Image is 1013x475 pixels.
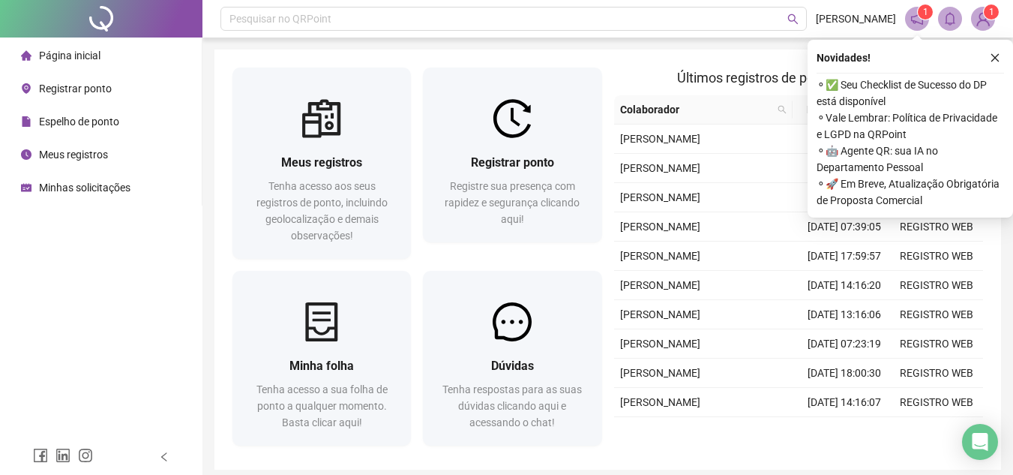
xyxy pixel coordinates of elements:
[21,182,31,193] span: schedule
[256,180,388,242] span: Tenha acesso aos seus registros de ponto, incluindo geolocalização e demais observações!
[989,7,994,17] span: 1
[423,271,601,446] a: DúvidasTenha respostas para as suas dúvidas clicando aqui e acessando o chat!
[891,212,983,242] td: REGISTRO WEB
[816,11,896,27] span: [PERSON_NAME]
[799,300,891,329] td: [DATE] 13:16:06
[984,5,999,20] sup: Atualize o seu contato no menu Meus Dados
[620,221,700,233] span: [PERSON_NAME]
[817,50,871,66] span: Novidades !
[620,279,700,291] span: [PERSON_NAME]
[21,83,31,94] span: environment
[21,149,31,160] span: clock-circle
[817,110,1004,143] span: ⚬ Vale Lembrar: Política de Privacidade e LGPD na QRPoint
[799,271,891,300] td: [DATE] 14:16:20
[620,367,700,379] span: [PERSON_NAME]
[891,417,983,446] td: REGISTRO WEB
[620,133,700,145] span: [PERSON_NAME]
[281,155,362,170] span: Meus registros
[799,359,891,388] td: [DATE] 18:00:30
[289,359,354,373] span: Minha folha
[33,448,48,463] span: facebook
[943,12,957,26] span: bell
[891,300,983,329] td: REGISTRO WEB
[620,191,700,203] span: [PERSON_NAME]
[620,338,700,350] span: [PERSON_NAME]
[39,182,130,194] span: Minhas solicitações
[620,101,772,118] span: Colaborador
[442,383,582,428] span: Tenha respostas para as suas dúvidas clicando aqui e acessando o chat!
[677,70,919,86] span: Últimos registros de ponto sincronizados
[491,359,534,373] span: Dúvidas
[256,383,388,428] span: Tenha acesso a sua folha de ponto a qualquer momento. Basta clicar aqui!
[39,50,100,62] span: Página inicial
[799,242,891,271] td: [DATE] 17:59:57
[972,8,994,30] img: 84045
[891,242,983,271] td: REGISTRO WEB
[990,53,1000,63] span: close
[799,417,891,446] td: [DATE] 13:16:39
[793,95,882,125] th: Data/Hora
[891,329,983,359] td: REGISTRO WEB
[423,68,601,242] a: Registrar pontoRegistre sua presença com rapidez e segurança clicando aqui!
[817,77,1004,110] span: ⚬ ✅ Seu Checklist de Sucesso do DP está disponível
[817,176,1004,209] span: ⚬ 🚀 Em Breve, Atualização Obrigatória de Proposta Comercial
[891,359,983,388] td: REGISTRO WEB
[799,388,891,417] td: [DATE] 14:16:07
[799,125,891,154] td: [DATE] 08:11:13
[817,143,1004,176] span: ⚬ 🤖 Agente QR: sua IA no Departamento Pessoal
[787,14,799,25] span: search
[778,105,787,114] span: search
[799,154,891,183] td: [DATE] 13:56:48
[78,448,93,463] span: instagram
[21,50,31,61] span: home
[620,162,700,174] span: [PERSON_NAME]
[962,424,998,460] div: Open Intercom Messenger
[799,212,891,242] td: [DATE] 07:39:05
[891,388,983,417] td: REGISTRO WEB
[39,149,108,161] span: Meus registros
[55,448,70,463] span: linkedin
[620,250,700,262] span: [PERSON_NAME]
[910,12,924,26] span: notification
[39,83,112,95] span: Registrar ponto
[775,98,790,121] span: search
[471,155,554,170] span: Registrar ponto
[620,396,700,408] span: [PERSON_NAME]
[620,308,700,320] span: [PERSON_NAME]
[923,7,928,17] span: 1
[445,180,580,225] span: Registre sua presença com rapidez e segurança clicando aqui!
[799,329,891,359] td: [DATE] 07:23:19
[799,183,891,212] td: [DATE] 13:26:35
[21,116,31,127] span: file
[918,5,933,20] sup: 1
[159,452,169,462] span: left
[799,101,864,118] span: Data/Hora
[232,271,411,446] a: Minha folhaTenha acesso a sua folha de ponto a qualquer momento. Basta clicar aqui!
[39,116,119,128] span: Espelho de ponto
[891,271,983,300] td: REGISTRO WEB
[232,68,411,259] a: Meus registrosTenha acesso aos seus registros de ponto, incluindo geolocalização e demais observa...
